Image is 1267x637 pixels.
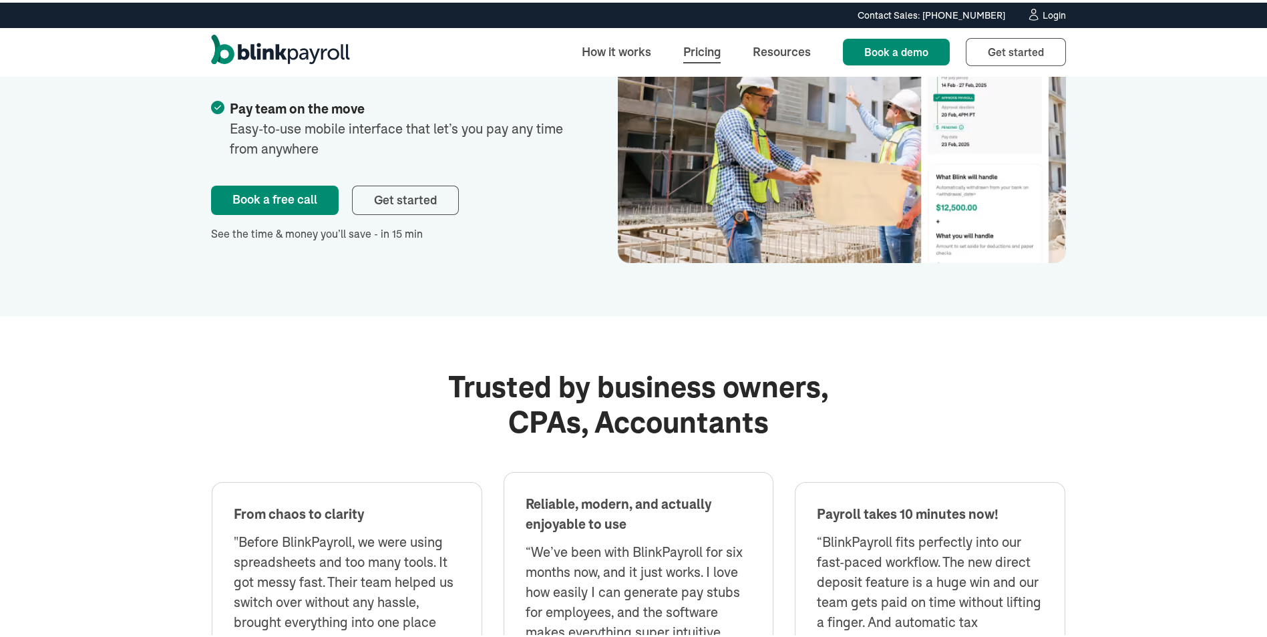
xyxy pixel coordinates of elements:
div: From chaos to clarity [234,501,364,521]
span: Get started [374,190,437,205]
div: Login [1043,8,1066,17]
a: Resources [742,35,822,63]
a: Get started [352,183,459,212]
span: Book a demo [864,43,928,56]
div: See the time & money you’ll save - in 15 min [211,223,570,239]
a: home [211,32,350,67]
span: Get started [988,43,1044,56]
a: Pricing [673,35,731,63]
a: Login [1027,5,1066,20]
a: Book a free call [211,183,339,212]
a: Get started [966,35,1066,63]
a: Book a demo [843,36,950,63]
div: Contact Sales: [PHONE_NUMBER] [858,6,1005,20]
div: Payroll takes 10 minutes now! [817,501,999,521]
div: Reliable, modern, and actually enjoyable to use [526,491,752,532]
span: Pay team on the move [230,99,365,114]
a: How it works [571,35,662,63]
li: Easy-to-use mobile interface that let’s you pay any time from anywhere [211,96,570,156]
h2: Trusted by business owners, CPAs, Accountants [414,367,863,438]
